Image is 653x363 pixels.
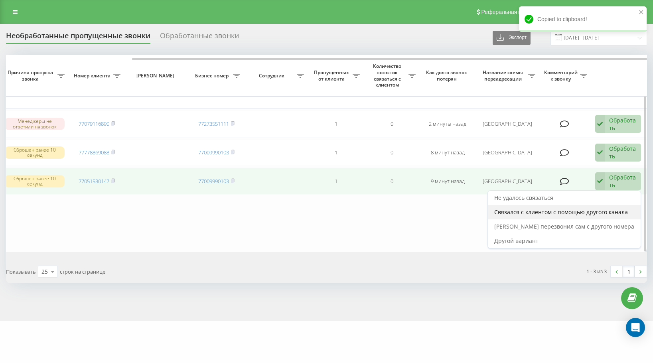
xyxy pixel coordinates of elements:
span: Название схемы переадресации [479,69,528,82]
div: Обработать [609,174,637,189]
span: Количество попыток связаться с клиентом [368,63,408,88]
div: Обработанные звонки [160,32,239,44]
div: 1 - 3 из 3 [586,267,607,275]
span: Пропущенных от клиента [312,69,353,82]
div: Сброшен ранее 10 секунд [5,175,65,187]
span: Причина пропуска звонка [5,69,57,82]
span: [PERSON_NAME] [131,73,181,79]
span: Связался с клиентом с помощью другого канала [494,208,628,216]
span: Комментарий к звонку [543,69,580,82]
span: [PERSON_NAME] перезвонил сам с другого номера [494,223,634,230]
span: Бизнес номер [192,73,233,79]
td: [GEOGRAPHIC_DATA] [475,139,539,166]
span: Показывать [6,268,36,275]
td: 1 [308,168,364,195]
div: Copied to clipboard! [519,6,647,32]
span: Реферальная программа [481,9,546,15]
td: 8 минут назад [420,139,475,166]
a: 77778869088 [79,149,109,156]
span: Сотрудник [248,73,297,79]
div: Open Intercom Messenger [626,318,645,337]
a: 77273551111 [198,120,229,127]
div: Обработать [609,116,637,132]
span: Не удалось связаться [494,194,553,201]
span: Как долго звонок потерян [426,69,469,82]
td: [GEOGRAPHIC_DATA] [475,168,539,195]
td: 0 [364,110,420,138]
a: 1 [623,266,635,277]
a: 77051530147 [79,178,109,185]
a: 77009990103 [198,178,229,185]
button: Экспорт [493,31,531,45]
div: 25 [41,268,48,276]
td: [GEOGRAPHIC_DATA] [475,110,539,138]
td: 1 [308,139,364,166]
button: close [639,9,644,16]
span: Номер клиента [73,73,113,79]
div: Сброшен ранее 10 секунд [5,146,65,158]
div: Необработанные пропущенные звонки [6,32,150,44]
td: 2 минуты назад [420,110,475,138]
a: 77009990103 [198,149,229,156]
span: Другой вариант [494,237,539,245]
td: 1 [308,110,364,138]
a: 77079116890 [79,120,109,127]
td: 9 минут назад [420,168,475,195]
td: 0 [364,168,420,195]
div: Обработать [609,145,637,160]
span: строк на странице [60,268,105,275]
td: 0 [364,139,420,166]
div: Менеджеры не ответили на звонок [5,118,65,130]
